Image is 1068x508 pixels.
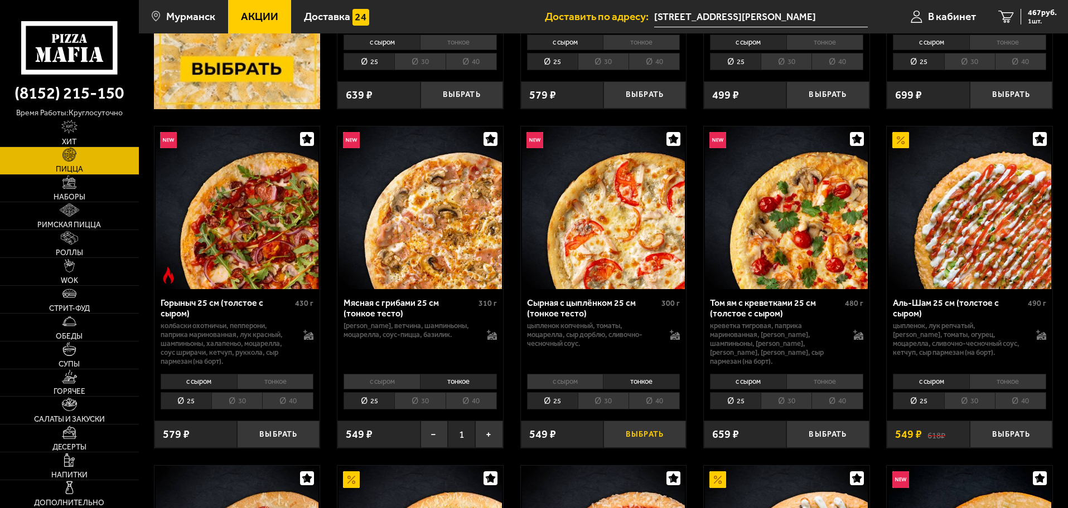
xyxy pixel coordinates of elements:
a: НовинкаОстрое блюдоГорыныч 25 см (толстое с сыром) [154,126,320,289]
li: 40 [629,53,680,70]
span: Мурманск [166,11,215,22]
li: тонкое [237,374,314,389]
img: Острое блюдо [160,267,177,284]
li: 30 [394,53,445,70]
li: 25 [344,53,394,70]
span: улица Зои Космодемьянской, 16 [654,7,868,27]
div: Мясная с грибами 25 см (тонкое тесто) [344,297,476,319]
img: Горыныч 25 см (толстое с сыром) [156,126,318,289]
img: Новинка [892,471,909,488]
span: 549 ₽ [529,429,556,440]
img: Новинка [526,132,543,149]
li: 40 [446,53,497,70]
li: тонкое [969,35,1046,50]
a: НовинкаТом ям с креветками 25 см (толстое с сыром) [704,126,869,289]
span: 659 ₽ [712,429,739,440]
li: с сыром [893,374,969,389]
img: Сырная с цыплёнком 25 см (тонкое тесто) [522,126,685,289]
div: Горыныч 25 см (толстое с сыром) [161,297,293,319]
img: Мясная с грибами 25 см (тонкое тесто) [339,126,501,289]
span: 310 г [479,299,497,308]
li: 25 [893,392,944,409]
button: Выбрать [970,81,1052,109]
span: 1 шт. [1028,18,1057,25]
li: 30 [394,392,445,409]
span: 549 ₽ [895,429,922,440]
img: Новинка [709,132,726,149]
span: Роллы [56,249,83,257]
span: 549 ₽ [346,429,373,440]
li: с сыром [527,374,603,389]
span: Доставить по адресу: [545,11,654,22]
button: Выбрать [603,421,686,448]
button: Выбрать [970,421,1052,448]
span: 579 ₽ [163,429,190,440]
span: 490 г [1028,299,1046,308]
a: АкционныйАль-Шам 25 см (толстое с сыром) [887,126,1052,289]
img: Новинка [160,132,177,149]
li: 25 [344,392,394,409]
li: 40 [446,392,497,409]
span: Супы [59,360,80,368]
li: с сыром [161,374,237,389]
div: Аль-Шам 25 см (толстое с сыром) [893,297,1025,319]
span: В кабинет [928,11,976,22]
span: 480 г [845,299,863,308]
img: Акционный [709,471,726,488]
li: тонкое [969,374,1046,389]
p: цыпленок, лук репчатый, [PERSON_NAME], томаты, огурец, моцарелла, сливочно-чесночный соус, кетчуп... [893,321,1025,357]
li: с сыром [344,35,420,50]
li: 30 [578,392,629,409]
li: с сыром [344,374,420,389]
li: 30 [944,53,995,70]
img: Акционный [343,471,360,488]
span: Хит [62,138,76,146]
li: тонкое [603,35,680,50]
li: тонкое [603,374,680,389]
span: Горячее [54,388,85,395]
button: − [421,421,448,448]
p: колбаски Охотничьи, пепперони, паприка маринованная, лук красный, шампиньоны, халапеньо, моцарелл... [161,321,293,366]
li: 40 [995,53,1046,70]
li: 25 [527,53,578,70]
s: 618 ₽ [927,429,945,440]
span: 430 г [295,299,313,308]
button: + [475,421,502,448]
span: Стрит-фуд [49,305,90,312]
button: Выбрать [786,421,869,448]
li: 30 [578,53,629,70]
li: 30 [211,392,262,409]
li: тонкое [420,35,497,50]
li: тонкое [420,374,497,389]
button: Выбрать [421,81,503,109]
li: 30 [761,392,811,409]
button: Выбрать [786,81,869,109]
span: Дополнительно [34,499,104,507]
li: с сыром [710,374,786,389]
span: 1 [448,421,475,448]
span: Десерты [52,443,86,451]
img: 15daf4d41897b9f0e9f617042186c801.svg [352,9,369,26]
li: 30 [761,53,811,70]
li: 40 [811,392,863,409]
div: Том ям с креветками 25 см (толстое с сыром) [710,297,842,319]
span: Доставка [304,11,350,22]
span: Салаты и закуски [34,416,105,423]
img: Акционный [892,132,909,149]
span: Наборы [54,193,85,201]
img: Аль-Шам 25 см (толстое с сыром) [888,126,1051,289]
li: с сыром [893,35,969,50]
li: 25 [893,53,944,70]
button: Выбрать [603,81,686,109]
li: 25 [161,392,211,409]
span: Пицца [56,165,83,173]
span: Обеды [56,333,83,340]
li: 40 [629,392,680,409]
span: Напитки [51,471,88,479]
li: с сыром [710,35,786,50]
span: Акции [241,11,278,22]
li: 30 [944,392,995,409]
p: креветка тигровая, паприка маринованная, [PERSON_NAME], шампиньоны, [PERSON_NAME], [PERSON_NAME],... [710,321,842,366]
span: 467 руб. [1028,9,1057,17]
a: НовинкаСырная с цыплёнком 25 см (тонкое тесто) [521,126,687,289]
